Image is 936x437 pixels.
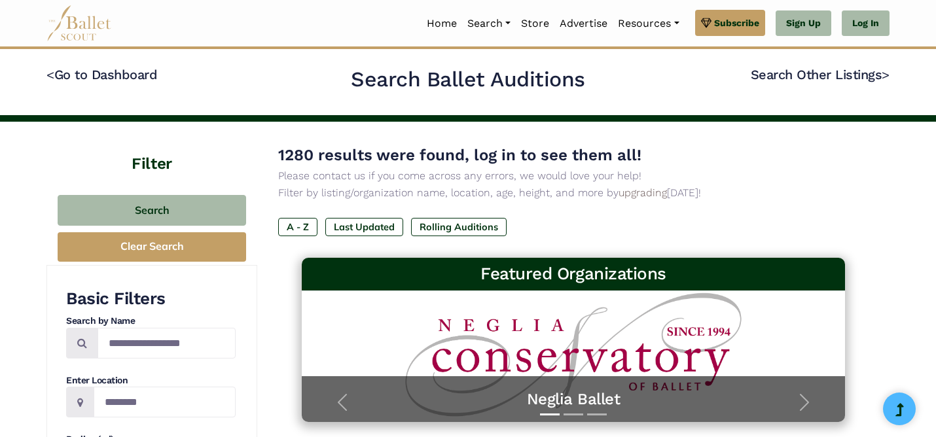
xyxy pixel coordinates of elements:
img: gem.svg [701,16,711,30]
label: Last Updated [325,218,403,236]
p: Please contact us if you come across any errors, we would love your help! [278,167,869,184]
button: Search [58,195,246,226]
a: Log In [842,10,890,37]
label: A - Z [278,218,317,236]
a: Search Other Listings> [751,67,890,82]
code: > [882,66,890,82]
a: Home [422,10,462,37]
button: Slide 1 [540,407,560,422]
a: upgrading [619,186,667,199]
button: Slide 2 [564,407,583,422]
code: < [46,66,54,82]
a: Store [516,10,554,37]
a: Sign Up [776,10,831,37]
label: Rolling Auditions [411,218,507,236]
span: 1280 results were found, log in to see them all! [278,146,641,164]
a: Neglia Ballet [315,389,832,410]
h4: Filter [46,122,257,175]
p: Filter by listing/organization name, location, age, height, and more by [DATE]! [278,184,869,201]
input: Search by names... [98,328,236,358]
a: Search [462,10,516,37]
h3: Featured Organizations [312,263,835,285]
button: Slide 3 [587,407,607,422]
input: Location [94,387,236,417]
h4: Search by Name [66,315,236,328]
a: Subscribe [695,10,765,36]
span: Subscribe [714,16,759,30]
h3: Basic Filters [66,288,236,310]
a: Advertise [554,10,613,37]
a: Resources [613,10,684,37]
h4: Enter Location [66,374,236,387]
a: <Go to Dashboard [46,67,157,82]
h2: Search Ballet Auditions [351,66,585,94]
button: Clear Search [58,232,246,262]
